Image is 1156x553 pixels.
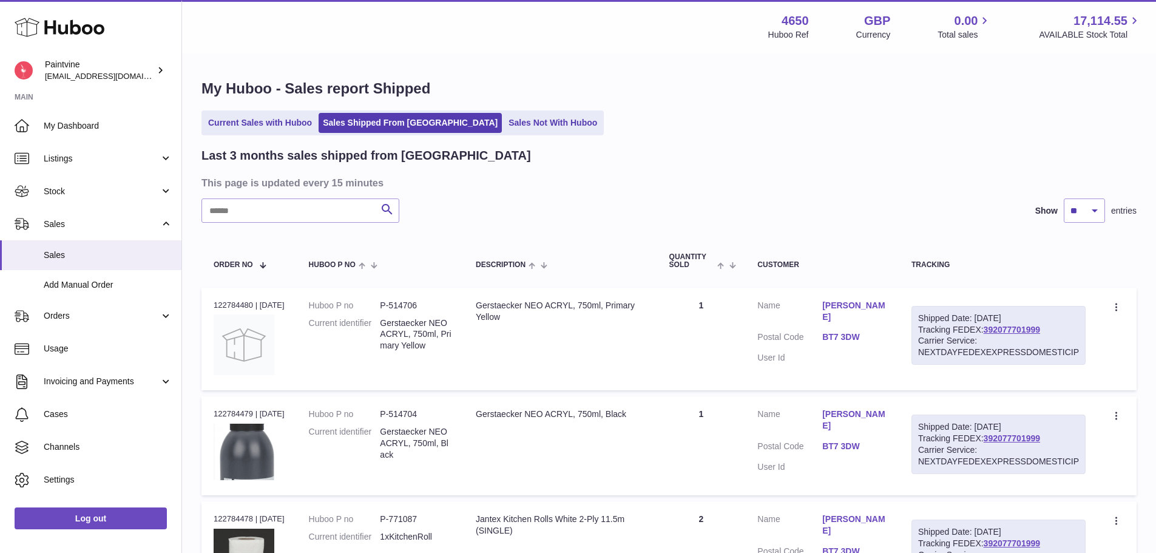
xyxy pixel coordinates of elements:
[214,424,274,481] img: 1664822947.png
[45,71,178,81] span: [EMAIL_ADDRESS][DOMAIN_NAME]
[380,300,451,311] dd: P-514706
[380,531,451,543] dd: 1xKitchenRoll
[918,526,1079,538] div: Shipped Date: [DATE]
[214,261,253,269] span: Order No
[44,186,160,197] span: Stock
[214,514,285,524] div: 122784478 | [DATE]
[757,409,822,435] dt: Name
[669,253,714,269] span: Quantity Sold
[918,444,1079,467] div: Carrier Service: NEXTDAYFEDEXEXPRESSDOMESTICIP
[44,279,172,291] span: Add Manual Order
[319,113,502,133] a: Sales Shipped From [GEOGRAPHIC_DATA]
[757,514,822,540] dt: Name
[214,300,285,311] div: 122784480 | [DATE]
[44,310,160,322] span: Orders
[309,531,380,543] dt: Current identifier
[476,409,645,420] div: Gerstaecker NEO ACRYL, 750ml, Black
[44,376,160,387] span: Invoicing and Payments
[768,29,809,41] div: Huboo Ref
[45,59,154,82] div: Paintvine
[44,153,160,165] span: Listings
[757,300,822,326] dt: Name
[822,409,887,432] a: [PERSON_NAME]
[15,61,33,80] img: euan@paintvine.co.uk
[984,433,1040,443] a: 392077701999
[44,474,172,486] span: Settings
[757,261,887,269] div: Customer
[938,29,992,41] span: Total sales
[757,461,822,473] dt: User Id
[44,120,172,132] span: My Dashboard
[1039,29,1141,41] span: AVAILABLE Stock Total
[1035,205,1058,217] label: Show
[380,426,451,461] dd: Gerstaecker NEO ACRYL, 750ml, Black
[911,415,1086,474] div: Tracking FEDEX:
[757,331,822,346] dt: Postal Code
[309,317,380,352] dt: Current identifier
[44,249,172,261] span: Sales
[782,13,809,29] strong: 4650
[984,538,1040,548] a: 392077701999
[822,300,887,323] a: [PERSON_NAME]
[822,514,887,537] a: [PERSON_NAME]
[1073,13,1127,29] span: 17,114.55
[476,261,526,269] span: Description
[309,426,380,461] dt: Current identifier
[757,441,822,455] dt: Postal Code
[309,261,356,269] span: Huboo P no
[44,441,172,453] span: Channels
[918,421,1079,433] div: Shipped Date: [DATE]
[44,409,172,420] span: Cases
[309,514,380,525] dt: Huboo P no
[380,317,451,352] dd: Gerstaecker NEO ACRYL, 750ml, Primary Yellow
[201,79,1137,98] h1: My Huboo - Sales report Shipped
[214,409,285,419] div: 122784479 | [DATE]
[911,306,1086,365] div: Tracking FEDEX:
[822,331,887,343] a: BT7 3DW
[201,148,531,164] h2: Last 3 months sales shipped from [GEOGRAPHIC_DATA]
[476,514,645,537] div: Jantex Kitchen Rolls White 2-Ply 11.5m (SINGLE)
[657,396,746,495] td: 1
[984,325,1040,334] a: 392077701999
[44,219,160,230] span: Sales
[309,300,380,311] dt: Huboo P no
[476,300,645,323] div: Gerstaecker NEO ACRYL, 750ml, Primary Yellow
[309,409,380,420] dt: Huboo P no
[204,113,316,133] a: Current Sales with Huboo
[938,13,992,41] a: 0.00 Total sales
[657,288,746,390] td: 1
[918,335,1079,358] div: Carrier Service: NEXTDAYFEDEXEXPRESSDOMESTICIP
[44,343,172,355] span: Usage
[201,176,1134,189] h3: This page is updated every 15 minutes
[918,313,1079,324] div: Shipped Date: [DATE]
[856,29,891,41] div: Currency
[955,13,978,29] span: 0.00
[380,409,451,420] dd: P-514704
[214,314,274,375] img: no-photo.jpg
[504,113,601,133] a: Sales Not With Huboo
[822,441,887,452] a: BT7 3DW
[380,514,451,525] dd: P-771087
[15,507,167,529] a: Log out
[1039,13,1141,41] a: 17,114.55 AVAILABLE Stock Total
[911,261,1086,269] div: Tracking
[1111,205,1137,217] span: entries
[864,13,890,29] strong: GBP
[757,352,822,364] dt: User Id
